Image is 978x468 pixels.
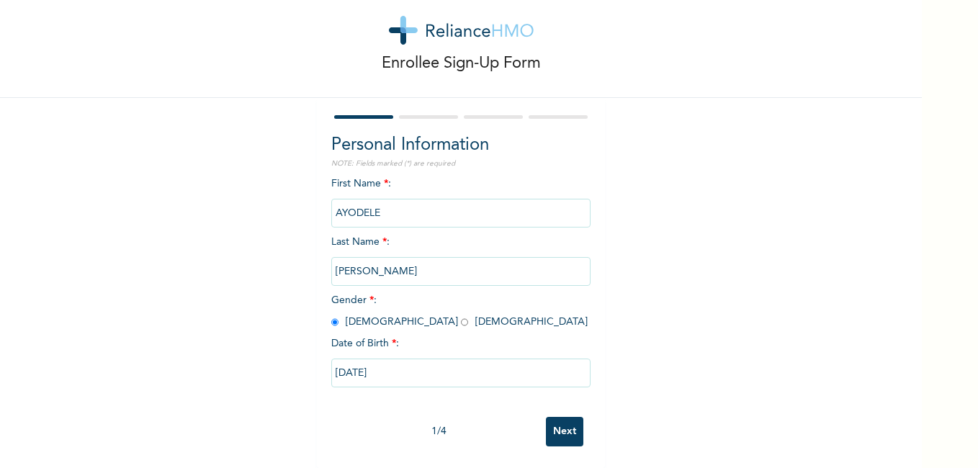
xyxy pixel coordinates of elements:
[331,179,591,218] span: First Name :
[389,16,534,45] img: logo
[382,52,541,76] p: Enrollee Sign-Up Form
[331,424,546,439] div: 1 / 4
[331,132,591,158] h2: Personal Information
[331,336,399,351] span: Date of Birth :
[331,237,591,276] span: Last Name :
[546,417,583,446] input: Next
[331,257,591,286] input: Enter your last name
[331,199,591,228] input: Enter your first name
[331,158,591,169] p: NOTE: Fields marked (*) are required
[331,295,588,327] span: Gender : [DEMOGRAPHIC_DATA] [DEMOGRAPHIC_DATA]
[331,359,591,387] input: DD-MM-YYYY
